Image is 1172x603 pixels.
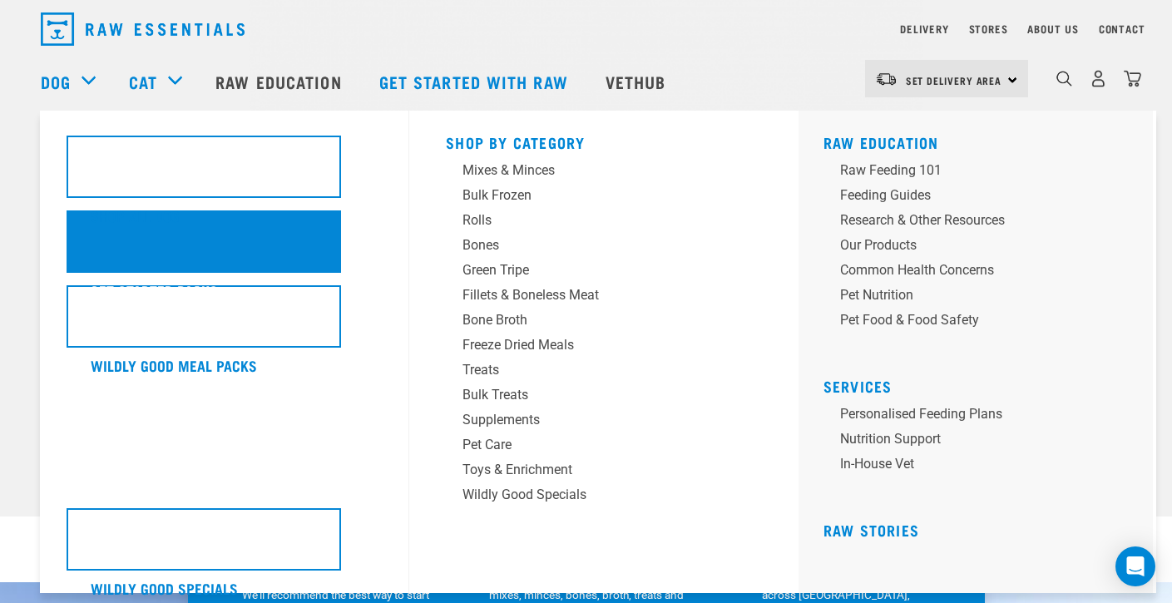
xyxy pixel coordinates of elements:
a: Nutrition Support [823,429,1140,454]
h5: Shop By Category [446,134,762,147]
nav: dropdown navigation [27,6,1145,52]
a: Bones [446,235,762,260]
div: Research & Other Resources [840,210,1100,230]
a: Feeding Guides [823,185,1140,210]
a: Delivery [900,26,948,32]
img: Raw Essentials Logo [41,12,245,46]
a: Rolls [446,210,762,235]
a: Get started with Raw [363,48,589,115]
a: Common Health Concerns [823,260,1140,285]
div: Pet Care [462,435,722,455]
div: Bones [462,235,722,255]
a: Freeze Dried Meals [446,335,762,360]
div: Supplements [462,410,722,430]
a: In-house vet [823,454,1140,479]
a: Fillets & Boneless Meat [446,285,762,310]
div: Bulk Frozen [462,185,722,205]
div: Treats [462,360,722,380]
a: Pet Nutrition [823,285,1140,310]
img: home-icon@2x.png [1124,70,1141,87]
div: Fillets & Boneless Meat [462,285,722,305]
a: Pet Care [446,435,762,460]
img: van-moving.png [875,72,898,86]
div: Feeding Guides [840,185,1100,205]
a: Cat [129,69,157,94]
a: Bone Broth [446,310,762,335]
div: Green Tripe [462,260,722,280]
a: Dog [41,69,71,94]
img: home-icon-1@2x.png [1056,71,1072,86]
a: Treats [446,360,762,385]
div: Pet Food & Food Safety [840,310,1100,330]
a: Supplements [446,410,762,435]
a: Bulk Treats [446,385,762,410]
div: Bulk Treats [462,385,722,405]
a: Pet Food & Food Safety [823,310,1140,335]
div: Common Health Concerns [840,260,1100,280]
a: Raw Feeding 101 [823,161,1140,185]
div: Raw Feeding 101 [840,161,1100,180]
div: Our Products [840,235,1100,255]
div: Rolls [462,210,722,230]
div: Open Intercom Messenger [1115,546,1155,586]
a: Our Products [823,235,1140,260]
a: Stores [969,26,1008,32]
a: Contact [1099,26,1145,32]
div: Pet Nutrition [840,285,1100,305]
img: user.png [1090,70,1107,87]
div: Freeze Dried Meals [462,335,722,355]
h5: Services [823,378,1140,391]
a: Research & Other Resources [823,210,1140,235]
a: Toys & Enrichment [446,460,762,485]
a: About Us [1027,26,1078,32]
a: Personalised Feeding Plans [823,404,1140,429]
a: Green Tripe [446,260,762,285]
a: Bulk Frozen [446,185,762,210]
a: Vethub [589,48,687,115]
a: Mixes & Minces [446,161,762,185]
a: Wildly Good Specials [446,485,762,510]
div: Toys & Enrichment [462,460,722,480]
a: Raw Stories [823,526,919,534]
div: Bone Broth [462,310,722,330]
div: Mixes & Minces [462,161,722,180]
a: Raw Education [199,48,362,115]
span: Set Delivery Area [906,77,1002,83]
a: Raw Education [823,138,939,146]
div: Wildly Good Specials [462,485,722,505]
